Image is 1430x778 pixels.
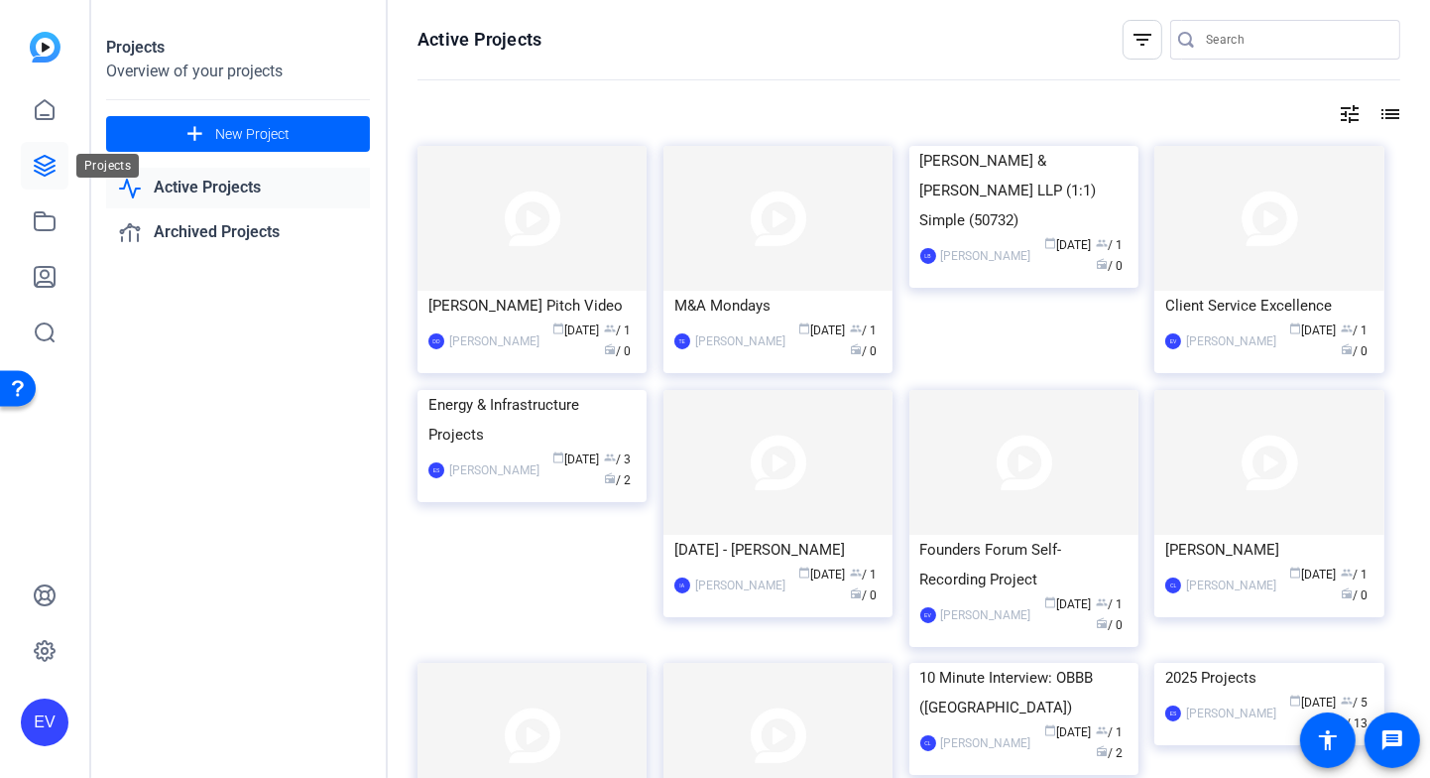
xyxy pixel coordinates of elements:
div: Overview of your projects [106,60,370,83]
span: group [1096,724,1108,736]
span: [DATE] [1044,725,1091,739]
div: DD [428,333,444,349]
div: [PERSON_NAME] & [PERSON_NAME] LLP (1:1) Simple (50732) [920,146,1128,235]
mat-icon: tune [1338,102,1362,126]
div: CL [1165,578,1181,593]
span: / 1 [1342,324,1369,337]
div: CL [920,735,936,751]
span: [DATE] [798,324,845,337]
span: radio [850,343,862,355]
div: ES [428,462,444,478]
span: radio [1096,617,1108,629]
div: Projects [106,36,370,60]
div: [PERSON_NAME] [695,331,785,351]
span: / 0 [1342,588,1369,602]
span: calendar_today [1044,724,1056,736]
div: Founders Forum Self-Recording Project [920,535,1128,594]
span: [DATE] [1290,324,1337,337]
span: calendar_today [552,452,564,463]
span: group [604,452,616,463]
div: Client Service Excellence [1165,291,1372,321]
span: group [1342,695,1354,707]
mat-icon: filter_list [1131,28,1154,52]
div: 10 Minute Interview: OBBB ([GEOGRAPHIC_DATA]) [920,663,1128,722]
div: [PERSON_NAME] [941,733,1031,753]
div: IA [674,578,690,593]
span: / 1 [604,324,631,337]
div: [PERSON_NAME] [1165,535,1372,565]
div: TE [674,333,690,349]
span: / 0 [1342,344,1369,358]
span: / 0 [850,344,877,358]
span: / 0 [604,344,631,358]
span: / 2 [604,473,631,487]
mat-icon: list [1376,102,1400,126]
div: [PERSON_NAME] Pitch Video [428,291,636,321]
button: New Project [106,116,370,152]
div: EV [1165,333,1181,349]
span: group [1096,596,1108,608]
div: [PERSON_NAME] [1186,704,1276,723]
span: New Project [215,124,290,145]
span: calendar_today [798,567,810,579]
span: [DATE] [552,453,599,466]
div: Energy & Infrastructure Projects [428,390,636,450]
span: [DATE] [552,324,599,337]
span: group [604,323,616,334]
span: / 1 [1096,238,1123,252]
div: [PERSON_NAME] [449,331,539,351]
span: / 1 [850,568,877,582]
div: Projects [76,154,139,178]
span: / 3 [604,453,631,466]
span: calendar_today [1044,237,1056,249]
div: [DATE] - [PERSON_NAME] [674,535,882,565]
span: / 0 [1096,618,1123,632]
span: / 5 [1342,696,1369,710]
span: / 1 [1096,597,1123,611]
span: [DATE] [1290,568,1337,582]
span: calendar_today [1290,567,1302,579]
mat-icon: message [1380,728,1404,752]
mat-icon: accessibility [1316,728,1340,752]
span: / 1 [1342,568,1369,582]
span: group [850,567,862,579]
span: [DATE] [1044,597,1091,611]
span: calendar_today [1044,596,1056,608]
div: [PERSON_NAME] [449,460,539,480]
span: calendar_today [798,323,810,334]
div: M&A Mondays [674,291,882,321]
a: Active Projects [106,168,370,208]
div: [PERSON_NAME] [941,246,1031,266]
div: [PERSON_NAME] [1186,576,1276,595]
span: / 1 [850,324,877,337]
span: [DATE] [1290,696,1337,710]
div: 2025 Projects [1165,663,1372,693]
span: radio [1096,258,1108,270]
div: EV [920,607,936,623]
span: / 1 [1096,725,1123,739]
span: calendar_today [1290,323,1302,334]
span: [DATE] [1044,238,1091,252]
h1: Active Projects [417,28,541,52]
span: calendar_today [552,323,564,334]
span: calendar_today [1290,695,1302,707]
span: radio [1342,343,1354,355]
span: [DATE] [798,568,845,582]
span: radio [1096,745,1108,757]
span: group [850,323,862,334]
span: group [1096,237,1108,249]
span: radio [604,472,616,484]
div: [PERSON_NAME] [941,605,1031,625]
a: Archived Projects [106,212,370,253]
span: / 2 [1096,746,1123,760]
div: ES [1165,706,1181,721]
div: EV [21,699,68,746]
span: radio [850,587,862,599]
img: blue-gradient.svg [30,32,60,63]
span: radio [604,343,616,355]
span: / 0 [850,588,877,602]
mat-icon: add [182,122,207,147]
span: radio [1342,587,1354,599]
div: [PERSON_NAME] [695,576,785,595]
span: group [1342,567,1354,579]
